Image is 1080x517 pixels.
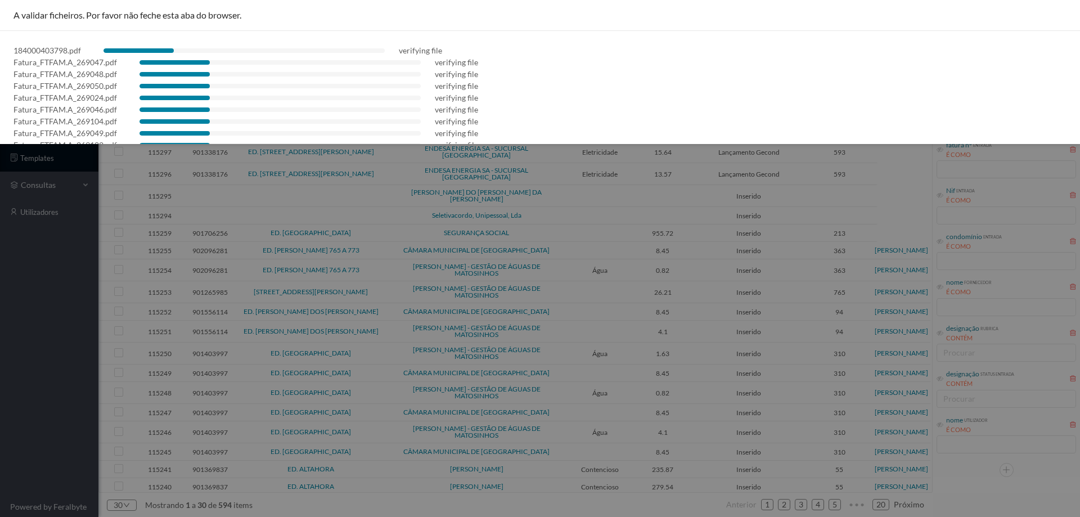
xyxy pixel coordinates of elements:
div: verifying file [435,68,478,80]
div: Fatura_FTFAM.A_269049.pdf [13,127,117,139]
div: verifying file [435,56,478,68]
div: verifying file [435,92,478,104]
div: verifying file [399,44,442,56]
div: 184000403798.pdf [13,44,81,56]
div: Fatura_FTFAM.A_269102.pdf [13,139,117,151]
div: verifying file [435,115,478,127]
div: Fatura_FTFAM.A_269047.pdf [13,56,117,68]
div: Fatura_FTFAM.A_269024.pdf [13,92,117,104]
div: Fatura_FTFAM.A_269048.pdf [13,68,117,80]
div: verifying file [435,139,478,151]
div: Fatura_FTFAM.A_269050.pdf [13,80,117,92]
div: Fatura_FTFAM.A_269104.pdf [13,115,117,127]
div: verifying file [435,80,478,92]
div: A validar ficheiros. Por favor não feche esta aba do browser. [13,9,1066,21]
div: Fatura_FTFAM.A_269046.pdf [13,104,117,115]
div: verifying file [435,127,478,139]
div: verifying file [435,104,478,115]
